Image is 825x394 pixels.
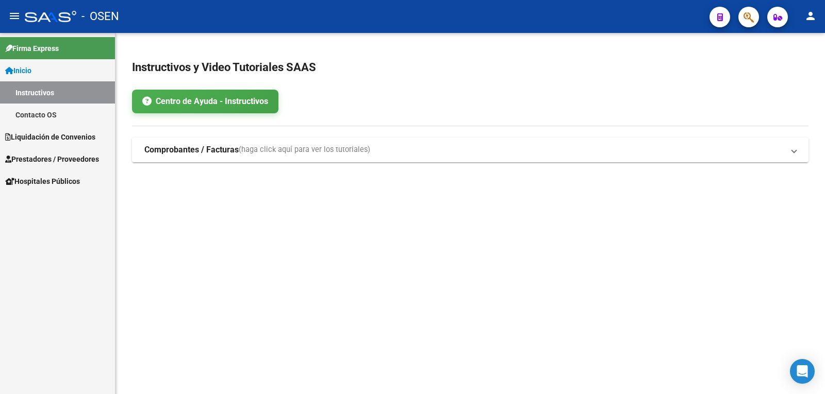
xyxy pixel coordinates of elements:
[790,359,815,384] div: Open Intercom Messenger
[81,5,119,28] span: - OSEN
[132,138,808,162] mat-expansion-panel-header: Comprobantes / Facturas(haga click aquí para ver los tutoriales)
[5,43,59,54] span: Firma Express
[144,144,239,156] strong: Comprobantes / Facturas
[5,153,99,165] span: Prestadores / Proveedores
[5,131,95,143] span: Liquidación de Convenios
[132,58,808,77] h2: Instructivos y Video Tutoriales SAAS
[5,65,31,76] span: Inicio
[804,10,817,22] mat-icon: person
[5,176,80,187] span: Hospitales Públicos
[132,90,278,113] a: Centro de Ayuda - Instructivos
[239,144,370,156] span: (haga click aquí para ver los tutoriales)
[8,10,21,22] mat-icon: menu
